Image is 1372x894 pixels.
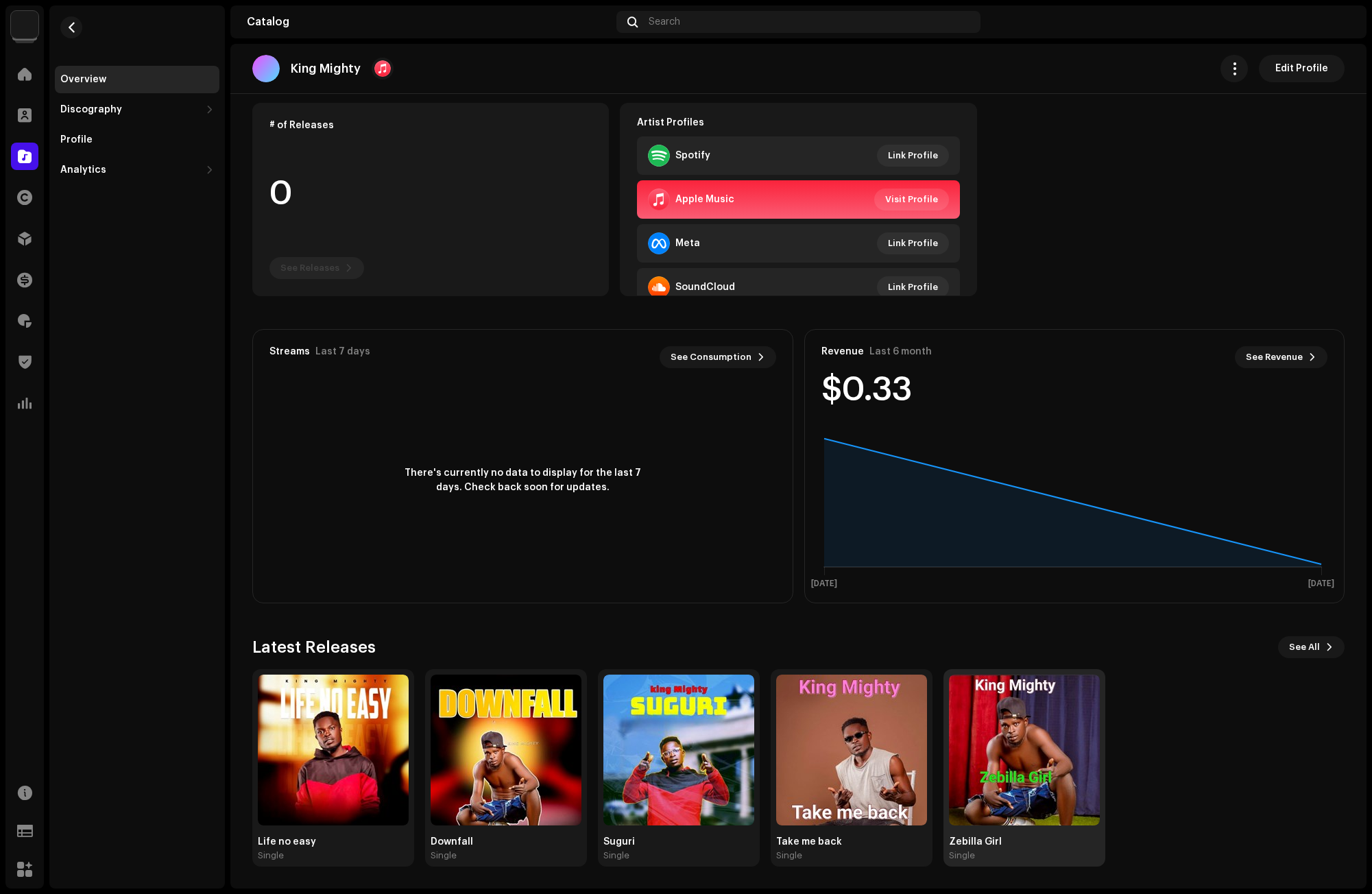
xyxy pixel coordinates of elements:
[888,230,938,257] span: Link Profile
[949,850,975,861] div: Single
[1275,55,1328,82] span: Edit Profile
[247,16,611,27] div: Catalog
[60,104,122,115] div: Discography
[885,186,938,213] span: Visit Profile
[877,276,949,298] button: Link Profile
[252,103,609,296] re-o-card-data: # of Releases
[11,11,38,38] img: 1c16f3de-5afb-4452-805d-3f3454e20b1b
[649,16,680,27] span: Search
[258,836,409,847] div: Life no easy
[1259,55,1345,82] button: Edit Profile
[821,346,864,357] div: Revenue
[675,194,734,205] div: Apple Music
[258,850,284,861] div: Single
[1308,579,1334,588] text: [DATE]
[55,156,219,184] re-m-nav-dropdown: Analytics
[1289,633,1320,661] span: See All
[55,126,219,154] re-m-nav-item: Profile
[1246,343,1303,371] span: See Revenue
[60,165,106,176] div: Analytics
[675,150,710,161] div: Spotify
[811,579,837,588] text: [DATE]
[675,282,735,293] div: SoundCloud
[55,66,219,93] re-m-nav-item: Overview
[660,346,776,368] button: See Consumption
[252,636,376,658] h3: Latest Releases
[776,675,927,825] img: 201a1401-8c72-4c7f-aa5b-7f7292915047
[874,189,949,210] button: Visit Profile
[55,96,219,123] re-m-nav-dropdown: Discography
[949,675,1100,825] img: 19cf67bf-9249-41f3-b182-26f3cc8a6ef7
[1278,636,1345,658] button: See All
[603,675,754,825] img: bf89e988-e93d-40d7-832d-e995a6b6c61e
[431,836,581,847] div: Downfall
[776,850,802,861] div: Single
[291,62,361,76] p: King Mighty
[776,836,927,847] div: Take me back
[258,675,409,825] img: ff48a4ad-da39-46f7-b172-aeff7b69a903
[888,142,938,169] span: Link Profile
[269,346,310,357] div: Streams
[60,134,93,145] div: Profile
[60,74,106,85] div: Overview
[603,836,754,847] div: Suguri
[431,850,457,861] div: Single
[877,145,949,167] button: Link Profile
[603,850,629,861] div: Single
[431,675,581,825] img: a2df78b9-70d8-4f0d-9571-6c7bab4e5642
[869,346,932,357] div: Last 6 month
[671,343,751,371] span: See Consumption
[877,232,949,254] button: Link Profile
[315,346,370,357] div: Last 7 days
[1235,346,1327,368] button: See Revenue
[399,466,646,495] span: There's currently no data to display for the last 7 days. Check back soon for updates.
[1328,11,1350,33] img: 94355213-6620-4dec-931c-2264d4e76804
[888,274,938,301] span: Link Profile
[675,238,700,249] div: Meta
[949,836,1100,847] div: Zebilla Girl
